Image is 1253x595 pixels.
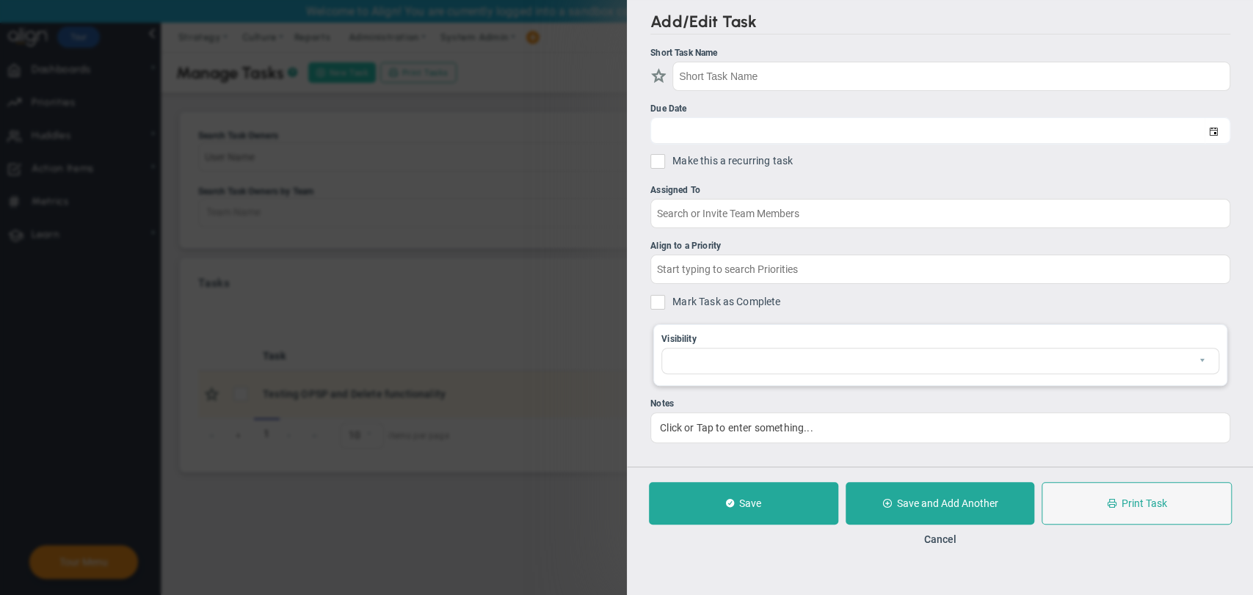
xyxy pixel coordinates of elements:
span: Mark Task as Complete [672,295,1230,313]
input: Start typing to search Priorities [650,255,1230,284]
div: Due Date [650,102,1227,116]
input: Short Task Name [672,62,1230,91]
div: Notes [650,397,1227,411]
button: Cancel [923,533,956,545]
div: Short Task Name [650,46,1227,60]
div: Click or Tap to enter something... [650,412,1230,443]
button: Save [649,482,838,525]
input: Search or Invite Team Members [650,199,1230,228]
div: Align to a Priority [650,239,1227,253]
div: Assigned To [650,183,1227,197]
span: select [1193,348,1218,373]
button: Print Task [1042,482,1231,525]
span: Save and Add Another [896,497,998,509]
span: Make this a recurring task [672,154,793,172]
div: Visibility [661,332,1216,346]
button: Save and Add Another [845,482,1034,525]
span: Save [738,497,760,509]
span: select [1204,118,1229,144]
h2: Add/Edit Task [650,12,1230,34]
span: Print Task [1121,497,1166,509]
